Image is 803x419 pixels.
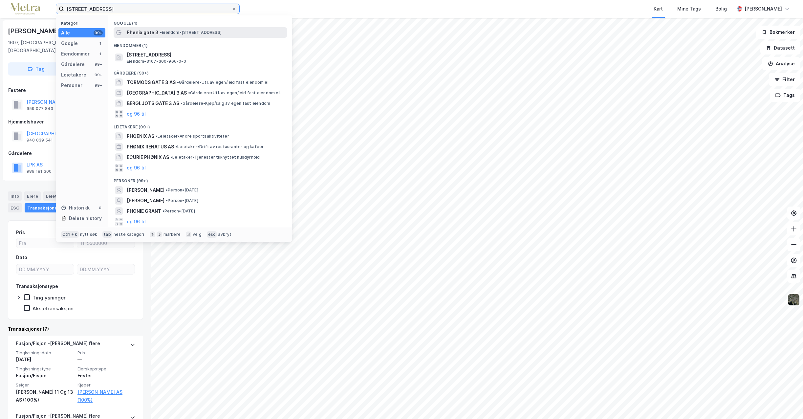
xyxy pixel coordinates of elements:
[8,203,22,212] div: ESG
[16,229,25,236] div: Pris
[8,149,143,157] div: Gårdeiere
[16,350,74,356] span: Tinglysningsdato
[64,4,231,14] input: Søk på adresse, matrikkel, gårdeiere, leietakere eller personer
[127,197,164,205] span: [PERSON_NAME]
[61,29,70,37] div: Alle
[33,305,74,312] div: Aksjetransaksjon
[770,387,803,419] iframe: Chat Widget
[16,372,74,380] div: Fusjon/Fisjon
[98,51,103,56] div: 1
[24,191,41,201] div: Eiere
[61,60,85,68] div: Gårdeiere
[188,90,281,96] span: Gårdeiere • Utl. av egen/leid fast eiendom el.
[756,26,800,39] button: Bokmerker
[8,62,64,76] button: Tag
[27,138,53,143] div: 940 039 541
[193,232,202,237] div: velg
[170,155,172,160] span: •
[127,153,169,161] span: ECURIE PHØNIX AS
[8,325,143,333] div: Transaksjoner (7)
[163,209,195,214] span: Person • [DATE]
[8,39,91,55] div: 1607, [GEOGRAPHIC_DATA], [GEOGRAPHIC_DATA]
[94,30,103,35] div: 99+
[108,65,292,77] div: Gårdeiere (99+)
[788,294,800,306] img: 9k=
[156,134,158,139] span: •
[127,218,146,226] button: og 96 til
[127,89,187,97] span: [GEOGRAPHIC_DATA] 3 AS
[102,231,112,238] div: tab
[16,356,74,364] div: [DATE]
[94,72,103,77] div: 99+
[8,191,22,201] div: Info
[8,26,87,36] div: [PERSON_NAME] Gate 11
[175,144,177,149] span: •
[16,282,58,290] div: Transaksjonstype
[127,143,174,151] span: PHØNIX RENATUS AS
[61,21,105,26] div: Kategori
[108,15,292,27] div: Google (1)
[160,30,222,35] span: Eiendom • [STREET_ADDRESS]
[762,57,800,70] button: Analyse
[127,132,154,140] span: PHOENIX AS
[77,366,135,372] span: Eierskapstype
[127,207,161,215] span: PHONIE GRANT
[61,81,82,89] div: Personer
[760,41,800,55] button: Datasett
[745,5,782,13] div: [PERSON_NAME]
[108,38,292,50] div: Eiendommer (1)
[11,3,40,15] img: metra-logo.256734c3b2bbffee19d4.png
[127,186,164,194] span: [PERSON_NAME]
[77,372,135,380] div: Fester
[163,232,181,237] div: markere
[61,231,79,238] div: Ctrl + k
[61,71,86,79] div: Leietakere
[43,191,72,201] div: Leietakere
[16,264,74,274] input: DD.MM.YYYY
[127,59,186,64] span: Eiendom • 3107-300-966-0-0
[77,356,135,364] div: —
[16,254,27,261] div: Dato
[77,264,135,274] input: DD.MM.YYYY
[127,164,146,172] button: og 96 til
[127,110,146,118] button: og 96 til
[77,388,135,404] a: [PERSON_NAME] AS (100%)
[16,238,74,248] input: Fra
[27,169,52,174] div: 989 181 300
[160,30,162,35] span: •
[108,119,292,131] div: Leietakere (99+)
[127,29,159,36] span: Phønix gate 3
[163,209,164,213] span: •
[61,204,90,212] div: Historikk
[114,232,144,237] div: neste kategori
[61,50,90,58] div: Eiendommer
[94,62,103,67] div: 99+
[166,187,168,192] span: •
[127,99,179,107] span: BERGLJOTS GATE 3 AS
[181,101,183,106] span: •
[715,5,727,13] div: Bolig
[166,198,168,203] span: •
[77,350,135,356] span: Pris
[166,187,198,193] span: Person • [DATE]
[80,232,98,237] div: nytt søk
[170,155,260,160] span: Leietaker • Tjenester tilknyttet husdyrhold
[177,80,179,85] span: •
[27,106,53,111] div: 959 077 843
[94,83,103,88] div: 99+
[181,101,270,106] span: Gårdeiere • Kjøp/salg av egen fast eiendom
[654,5,663,13] div: Kart
[8,118,143,126] div: Hjemmelshaver
[16,340,100,350] div: Fusjon/Fisjon - [PERSON_NAME] flere
[188,90,190,95] span: •
[8,86,143,94] div: Festere
[127,78,176,86] span: TORMODS GATE 3 AS
[166,198,198,203] span: Person • [DATE]
[33,295,66,301] div: Tinglysninger
[98,41,103,46] div: 1
[218,232,231,237] div: avbryt
[16,388,74,404] div: [PERSON_NAME] 11 Og 13 AS (100%)
[16,366,74,372] span: Tinglysningstype
[25,203,70,212] div: Transaksjoner
[156,134,229,139] span: Leietaker • Andre sportsaktiviteter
